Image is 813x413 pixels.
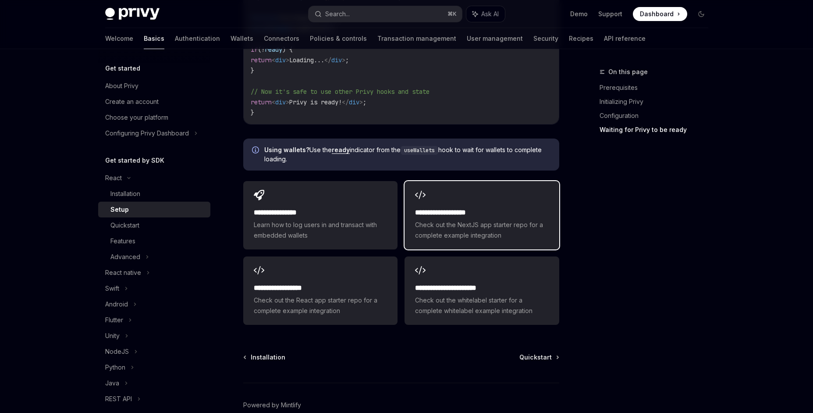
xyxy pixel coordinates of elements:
[105,394,132,404] div: REST API
[332,146,350,154] a: ready
[252,146,261,155] svg: Info
[110,252,140,262] div: Advanced
[110,189,140,199] div: Installation
[105,128,189,139] div: Configuring Privy Dashboard
[261,46,265,53] span: !
[105,331,120,341] div: Unity
[405,181,559,249] a: **** **** **** ****Check out the NextJS app starter repo for a complete example integration
[608,67,648,77] span: On this page
[105,81,138,91] div: About Privy
[569,28,593,49] a: Recipes
[98,78,210,94] a: About Privy
[415,295,548,316] span: Check out the whitelabel starter for a complete whitelabel example integration
[110,204,129,215] div: Setup
[251,46,258,53] span: if
[105,299,128,310] div: Android
[349,98,359,106] span: div
[264,146,309,153] strong: Using wallets?
[105,173,122,183] div: React
[251,56,272,64] span: return
[98,202,210,217] a: Setup
[481,10,499,18] span: Ask AI
[105,96,159,107] div: Create an account
[243,256,398,325] a: **** **** **** ***Check out the React app starter repo for a complete example integration
[251,98,272,106] span: return
[272,98,275,106] span: <
[144,28,164,49] a: Basics
[264,146,550,164] span: Use the indicator from the hook to wait for wallets to complete loading.
[359,98,363,106] span: >
[275,56,286,64] span: div
[175,28,220,49] a: Authentication
[98,186,210,202] a: Installation
[533,28,558,49] a: Security
[286,98,289,106] span: >
[570,10,588,18] a: Demo
[345,56,349,64] span: ;
[251,353,285,362] span: Installation
[98,94,210,110] a: Create an account
[258,46,261,53] span: (
[466,6,505,22] button: Ask AI
[447,11,457,18] span: ⌘ K
[105,155,164,166] h5: Get started by SDK
[640,10,674,18] span: Dashboard
[98,110,210,125] a: Choose your platform
[331,56,342,64] span: div
[282,46,293,53] span: ) {
[600,123,715,137] a: Waiting for Privy to be ready
[600,109,715,123] a: Configuration
[694,7,708,21] button: Toggle dark mode
[324,56,331,64] span: </
[254,295,387,316] span: Check out the React app starter repo for a complete example integration
[105,267,141,278] div: React native
[600,95,715,109] a: Initializing Privy
[405,256,559,325] a: **** **** **** **** ***Check out the whitelabel starter for a complete whitelabel example integra...
[244,353,285,362] a: Installation
[243,401,301,409] a: Powered by Mintlify
[251,109,254,117] span: }
[286,56,289,64] span: >
[604,28,646,49] a: API reference
[342,98,349,106] span: </
[264,28,299,49] a: Connectors
[289,56,324,64] span: Loading...
[251,67,254,75] span: }
[98,233,210,249] a: Features
[467,28,523,49] a: User management
[633,7,687,21] a: Dashboard
[105,112,168,123] div: Choose your platform
[598,10,622,18] a: Support
[272,56,275,64] span: <
[275,98,286,106] span: div
[110,236,135,246] div: Features
[310,28,367,49] a: Policies & controls
[363,98,366,106] span: ;
[251,88,430,96] span: // Now it's safe to use other Privy hooks and state
[98,217,210,233] a: Quickstart
[600,81,715,95] a: Prerequisites
[325,9,350,19] div: Search...
[105,315,123,325] div: Flutter
[105,362,125,373] div: Python
[415,220,548,241] span: Check out the NextJS app starter repo for a complete example integration
[265,46,282,53] span: ready
[342,56,345,64] span: >
[105,378,119,388] div: Java
[243,181,398,249] a: **** **** **** *Learn how to log users in and transact with embedded wallets
[105,8,160,20] img: dark logo
[377,28,456,49] a: Transaction management
[519,353,552,362] span: Quickstart
[254,220,387,241] span: Learn how to log users in and transact with embedded wallets
[309,6,462,22] button: Search...⌘K
[105,28,133,49] a: Welcome
[105,346,129,357] div: NodeJS
[231,28,253,49] a: Wallets
[289,98,342,106] span: Privy is ready!
[401,146,438,155] code: useWallets
[110,220,139,231] div: Quickstart
[105,283,119,294] div: Swift
[519,353,558,362] a: Quickstart
[105,63,140,74] h5: Get started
